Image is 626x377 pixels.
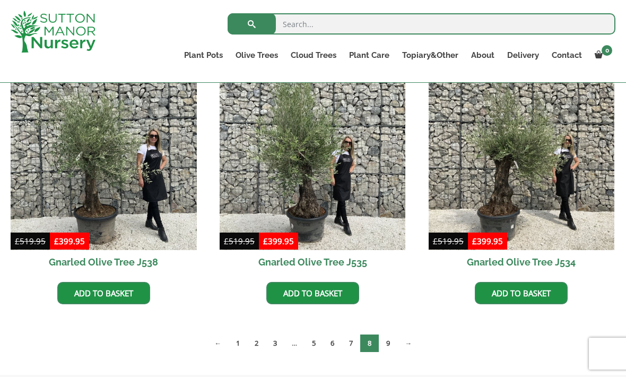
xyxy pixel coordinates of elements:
a: → [397,335,419,352]
span: £ [54,236,59,246]
span: 0 [602,45,612,56]
img: logo [11,11,95,53]
bdi: 399.95 [472,236,503,246]
a: Page 3 [266,335,284,352]
a: Add to basket: “Gnarled Olive Tree J534” [475,282,568,304]
a: Page 9 [379,335,397,352]
a: Topiary&Other [396,48,465,63]
a: About [465,48,501,63]
a: Add to basket: “Gnarled Olive Tree J538” [57,282,150,304]
a: Page 7 [342,335,360,352]
bdi: 399.95 [263,236,294,246]
bdi: 519.95 [433,236,464,246]
h2: Gnarled Olive Tree J534 [429,250,615,274]
span: £ [15,236,20,246]
a: Plant Care [343,48,396,63]
a: Page 1 [229,335,247,352]
a: Contact [545,48,588,63]
h2: Gnarled Olive Tree J535 [220,250,406,274]
a: 0 [588,48,615,63]
span: Page 8 [360,335,379,352]
a: Cloud Trees [284,48,343,63]
a: Add to basket: “Gnarled Olive Tree J535” [266,282,359,304]
a: Sale! Gnarled Olive Tree J535 [220,64,406,274]
bdi: 519.95 [15,236,46,246]
span: … [284,335,305,352]
a: ← [207,335,229,352]
span: £ [263,236,268,246]
a: Page 5 [305,335,323,352]
a: Olive Trees [229,48,284,63]
span: £ [433,236,438,246]
h2: Gnarled Olive Tree J538 [11,250,197,274]
a: Page 6 [323,335,342,352]
a: Delivery [501,48,545,63]
a: Sale! Gnarled Olive Tree J534 [429,64,615,274]
span: £ [472,236,477,246]
img: Gnarled Olive Tree J534 [429,64,615,250]
input: Search... [228,13,615,35]
nav: Product Pagination [11,334,615,356]
bdi: 519.95 [224,236,255,246]
a: Plant Pots [178,48,229,63]
bdi: 399.95 [54,236,85,246]
span: £ [224,236,229,246]
img: Gnarled Olive Tree J535 [220,64,406,250]
a: Page 2 [247,335,266,352]
img: Gnarled Olive Tree J538 [11,64,197,250]
a: Sale! Gnarled Olive Tree J538 [11,64,197,274]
